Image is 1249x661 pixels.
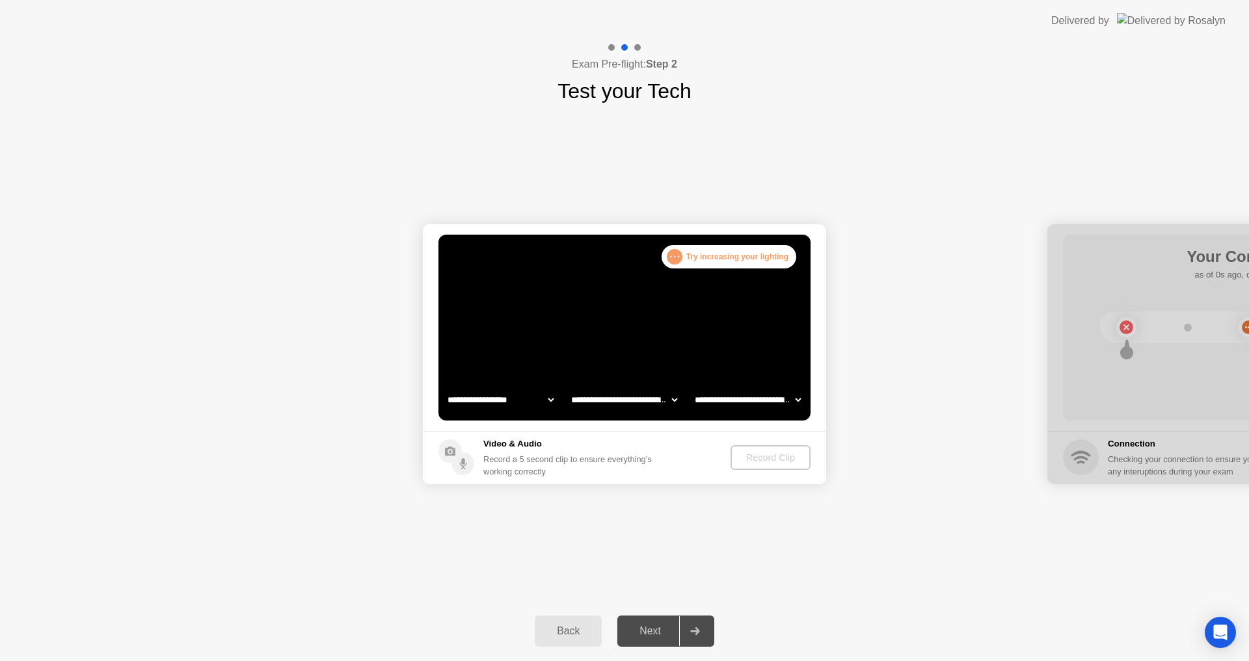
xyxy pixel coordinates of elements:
select: Available cameras [445,387,556,413]
select: Available speakers [569,387,680,413]
div: . . . [667,249,682,265]
select: Available microphones [692,387,803,413]
button: Back [535,616,602,647]
img: Delivered by Rosalyn [1117,13,1226,28]
div: Next [621,625,679,637]
button: Record Clip [731,445,811,470]
div: Record Clip [736,452,805,463]
div: Record a 5 second clip to ensure everything’s working correctly [483,453,657,478]
div: Open Intercom Messenger [1205,617,1236,648]
h1: Test your Tech [557,75,692,107]
div: Delivered by [1051,13,1109,29]
h5: Video & Audio [483,437,657,450]
div: Back [539,625,598,637]
div: Try increasing your lighting [662,245,796,268]
button: Next [617,616,714,647]
h4: Exam Pre-flight: [572,57,677,72]
b: Step 2 [646,58,677,70]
